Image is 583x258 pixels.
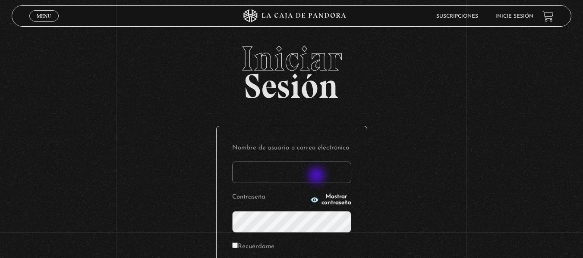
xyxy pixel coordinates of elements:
h2: Sesión [12,41,571,96]
a: View your shopping cart [542,10,554,22]
label: Nombre de usuario o correo electrónico [232,142,351,155]
span: Iniciar [12,41,571,76]
label: Contraseña [232,191,308,204]
span: Mostrar contraseña [321,194,351,206]
button: Mostrar contraseña [310,194,351,206]
label: Recuérdame [232,240,274,254]
span: Menu [37,13,51,19]
a: Inicie sesión [495,14,533,19]
span: Cerrar [34,21,54,27]
input: Recuérdame [232,242,238,248]
a: Suscripciones [436,14,478,19]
